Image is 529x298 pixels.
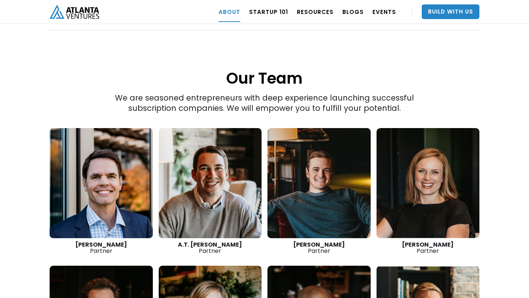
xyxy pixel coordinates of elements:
[377,241,480,254] div: Partner
[178,240,242,249] strong: A.T. [PERSON_NAME]
[50,31,479,89] h1: Our Team
[297,1,334,22] a: RESOURCES
[267,241,371,254] div: Partner
[50,241,153,254] div: Partner
[373,1,396,22] a: EVENTS
[159,241,262,254] div: Partner
[402,240,454,249] strong: [PERSON_NAME]
[342,1,364,22] a: BLOGS
[219,1,240,22] a: ABOUT
[422,4,479,19] a: Build With Us
[249,1,288,22] a: Startup 101
[75,240,127,249] strong: [PERSON_NAME]
[293,240,345,249] strong: [PERSON_NAME]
